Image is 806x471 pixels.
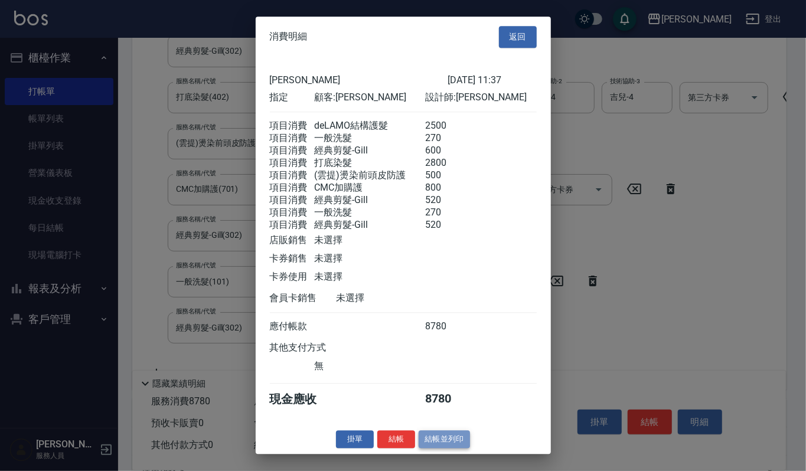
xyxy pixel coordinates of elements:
div: 一般洗髮 [314,132,425,145]
div: 520 [425,194,469,207]
button: 結帳 [377,430,415,449]
button: 返回 [499,26,537,48]
div: 卡券銷售 [270,253,314,265]
div: 520 [425,219,469,231]
div: 項目消費 [270,169,314,182]
span: 消費明細 [270,31,308,43]
div: 現金應收 [270,391,337,407]
div: 未選擇 [314,234,425,247]
div: 項目消費 [270,207,314,219]
div: deLAMO結構護髮 [314,120,425,132]
div: 270 [425,207,469,219]
div: 會員卡銷售 [270,292,337,305]
div: [DATE] 11:37 [448,74,537,86]
div: 項目消費 [270,157,314,169]
div: 項目消費 [270,120,314,132]
div: [PERSON_NAME] [270,74,448,86]
div: 項目消費 [270,182,314,194]
div: 顧客: [PERSON_NAME] [314,91,425,104]
div: (雲提)燙染前頭皮防護 [314,169,425,182]
div: 500 [425,169,469,182]
div: 應付帳款 [270,320,314,333]
div: 未選擇 [314,253,425,265]
div: 經典剪髮-Gill [314,194,425,207]
div: 指定 [270,91,314,104]
div: 2500 [425,120,469,132]
div: CMC加購護 [314,182,425,194]
button: 結帳並列印 [419,430,470,449]
div: 8780 [425,391,469,407]
div: 設計師: [PERSON_NAME] [425,91,536,104]
div: 經典剪髮-Gill [314,145,425,157]
div: 項目消費 [270,219,314,231]
div: 卡券使用 [270,271,314,283]
div: 項目消費 [270,194,314,207]
button: 掛單 [336,430,374,449]
div: 無 [314,360,425,372]
div: 8780 [425,320,469,333]
div: 2800 [425,157,469,169]
div: 經典剪髮-Gill [314,219,425,231]
div: 270 [425,132,469,145]
div: 600 [425,145,469,157]
div: 項目消費 [270,132,314,145]
div: 其他支付方式 [270,342,359,354]
div: 打底染髮 [314,157,425,169]
div: 店販銷售 [270,234,314,247]
div: 未選擇 [337,292,448,305]
div: 800 [425,182,469,194]
div: 項目消費 [270,145,314,157]
div: 未選擇 [314,271,425,283]
div: 一般洗髮 [314,207,425,219]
